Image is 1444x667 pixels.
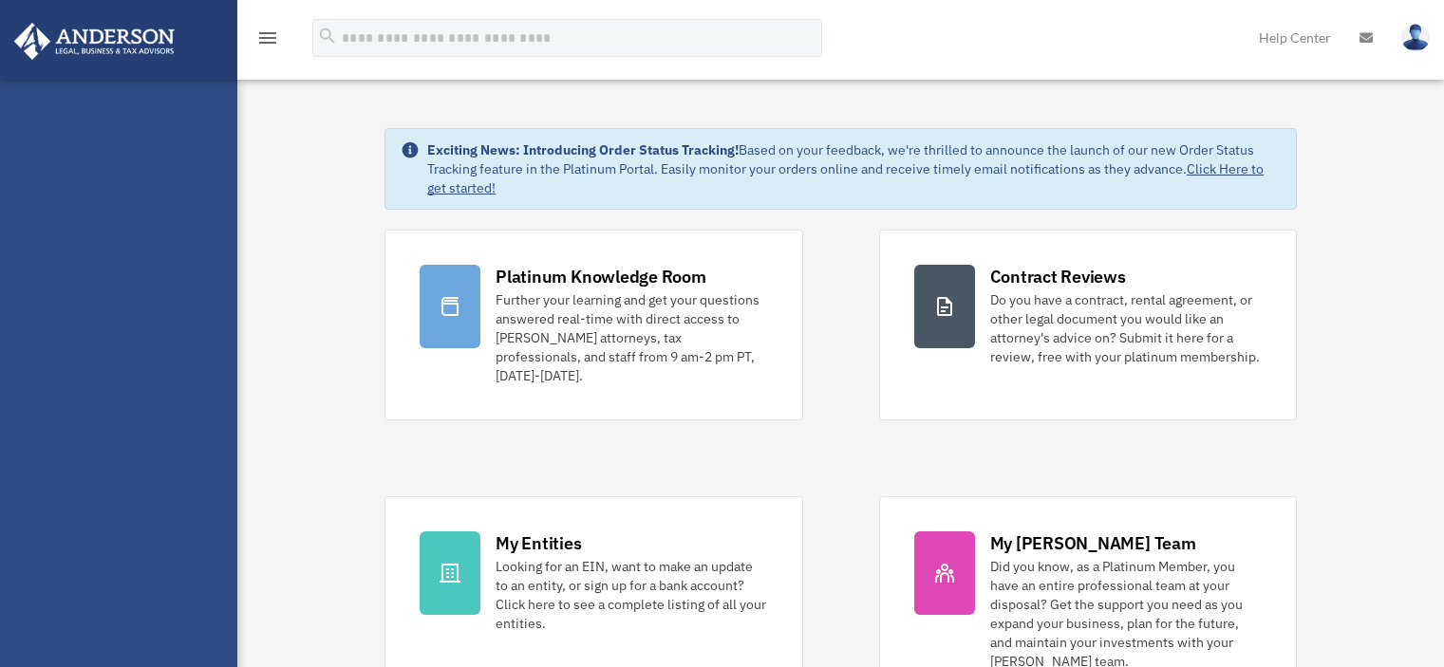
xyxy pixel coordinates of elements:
[427,160,1264,196] a: Click Here to get started!
[496,531,581,555] div: My Entities
[496,557,767,633] div: Looking for an EIN, want to make an update to an entity, or sign up for a bank account? Click her...
[9,23,180,60] img: Anderson Advisors Platinum Portal
[1401,24,1430,51] img: User Pic
[256,33,279,49] a: menu
[496,290,767,385] div: Further your learning and get your questions answered real-time with direct access to [PERSON_NAM...
[384,230,802,420] a: Platinum Knowledge Room Further your learning and get your questions answered real-time with dire...
[990,265,1126,288] div: Contract Reviews
[990,290,1262,366] div: Do you have a contract, rental agreement, or other legal document you would like an attorney's ad...
[317,26,338,46] i: search
[990,531,1196,555] div: My [PERSON_NAME] Team
[427,141,739,158] strong: Exciting News: Introducing Order Status Tracking!
[496,265,706,288] div: Platinum Knowledge Room
[879,230,1297,420] a: Contract Reviews Do you have a contract, rental agreement, or other legal document you would like...
[427,140,1281,197] div: Based on your feedback, we're thrilled to announce the launch of our new Order Status Tracking fe...
[256,27,279,49] i: menu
